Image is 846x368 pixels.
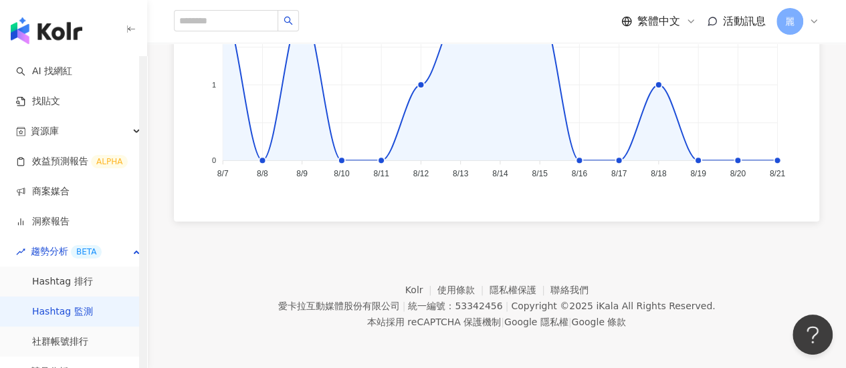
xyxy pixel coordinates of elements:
[373,169,389,178] tspan: 8/11
[296,169,308,178] tspan: 8/9
[16,247,25,256] span: rise
[571,317,626,327] a: Google 條款
[402,301,405,311] span: |
[16,65,72,78] a: searchAI 找網紅
[437,285,490,295] a: 使用條款
[730,169,746,178] tspan: 8/20
[492,169,508,178] tspan: 8/14
[212,156,216,164] tspan: 0
[651,169,667,178] tspan: 8/18
[217,169,229,178] tspan: 8/7
[11,17,82,44] img: logo
[334,169,350,178] tspan: 8/10
[532,169,548,178] tspan: 8/15
[490,285,551,295] a: 隱私權保護
[723,15,766,27] span: 活動訊息
[257,169,268,178] tspan: 8/8
[212,81,216,89] tspan: 1
[505,301,508,311] span: |
[16,155,128,168] a: 效益預測報告ALPHA
[413,169,429,178] tspan: 8/12
[568,317,572,327] span: |
[690,169,706,178] tspan: 8/19
[792,315,833,355] iframe: Help Scout Beacon - Open
[611,169,627,178] tspan: 8/17
[453,169,469,178] tspan: 8/13
[16,95,60,108] a: 找貼文
[278,301,399,311] div: 愛卡拉互動媒體股份有限公司
[32,305,93,319] a: Hashtag 監測
[550,285,588,295] a: 聯絡我們
[31,236,102,266] span: 趨勢分析
[32,335,88,349] a: 社群帳號排行
[511,301,715,311] div: Copyright © 2025 All Rights Reserved.
[71,245,102,258] div: BETA
[408,301,502,311] div: 統一編號：53342456
[284,16,293,25] span: search
[405,285,437,295] a: Kolr
[596,301,619,311] a: iKala
[637,14,680,29] span: 繁體中文
[504,317,568,327] a: Google 隱私權
[367,314,626,330] span: 本站採用 reCAPTCHA 保護機制
[770,169,786,178] tspan: 8/21
[501,317,504,327] span: |
[785,14,795,29] span: 麗
[16,185,70,198] a: 商案媒合
[32,275,93,289] a: Hashtag 排行
[16,215,70,228] a: 洞察報告
[571,169,587,178] tspan: 8/16
[31,116,59,146] span: 資源庫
